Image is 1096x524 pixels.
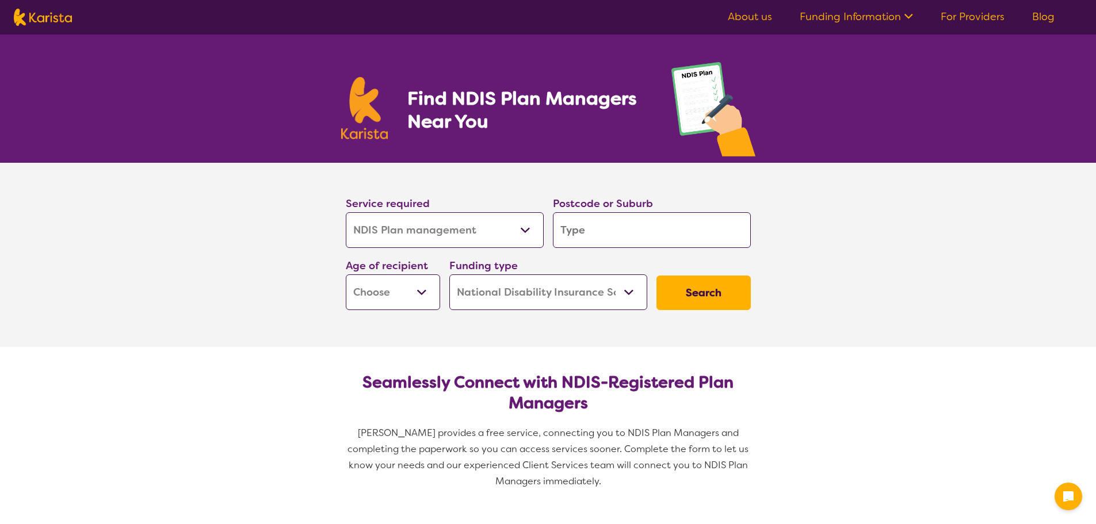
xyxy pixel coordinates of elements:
[355,372,742,414] h2: Seamlessly Connect with NDIS-Registered Plan Managers
[407,87,648,133] h1: Find NDIS Plan Managers Near You
[341,77,388,139] img: Karista logo
[14,9,72,26] img: Karista logo
[553,212,751,248] input: Type
[553,197,653,211] label: Postcode or Suburb
[1032,10,1055,24] a: Blog
[800,10,913,24] a: Funding Information
[728,10,772,24] a: About us
[671,62,755,163] img: plan-management
[941,10,1005,24] a: For Providers
[656,276,751,310] button: Search
[449,259,518,273] label: Funding type
[347,427,751,487] span: [PERSON_NAME] provides a free service, connecting you to NDIS Plan Managers and completing the pa...
[346,197,430,211] label: Service required
[346,259,428,273] label: Age of recipient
